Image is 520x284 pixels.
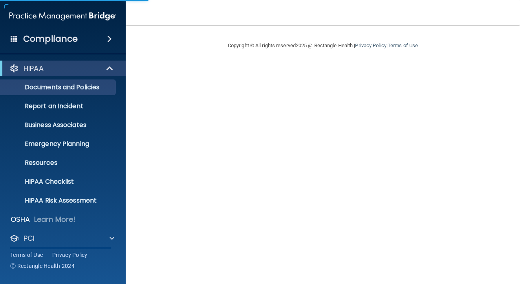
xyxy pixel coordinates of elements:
p: Learn More! [34,215,76,224]
a: Privacy Policy [52,251,88,259]
p: OSHA [11,215,30,224]
a: Privacy Policy [355,42,386,48]
p: HIPAA Risk Assessment [5,197,112,205]
p: Business Associates [5,121,112,129]
a: HIPAA [9,64,114,73]
a: PCI [9,234,114,243]
h4: Compliance [23,33,78,44]
p: PCI [24,234,35,243]
p: HIPAA [24,64,44,73]
p: Resources [5,159,112,167]
a: Terms of Use [10,251,43,259]
img: PMB logo [9,8,116,24]
p: Documents and Policies [5,83,112,91]
div: Copyright © All rights reserved 2025 @ Rectangle Health | | [179,33,466,58]
p: Emergency Planning [5,140,112,148]
a: Terms of Use [388,42,418,48]
span: Ⓒ Rectangle Health 2024 [10,262,75,270]
p: Report an Incident [5,102,112,110]
p: HIPAA Checklist [5,178,112,186]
